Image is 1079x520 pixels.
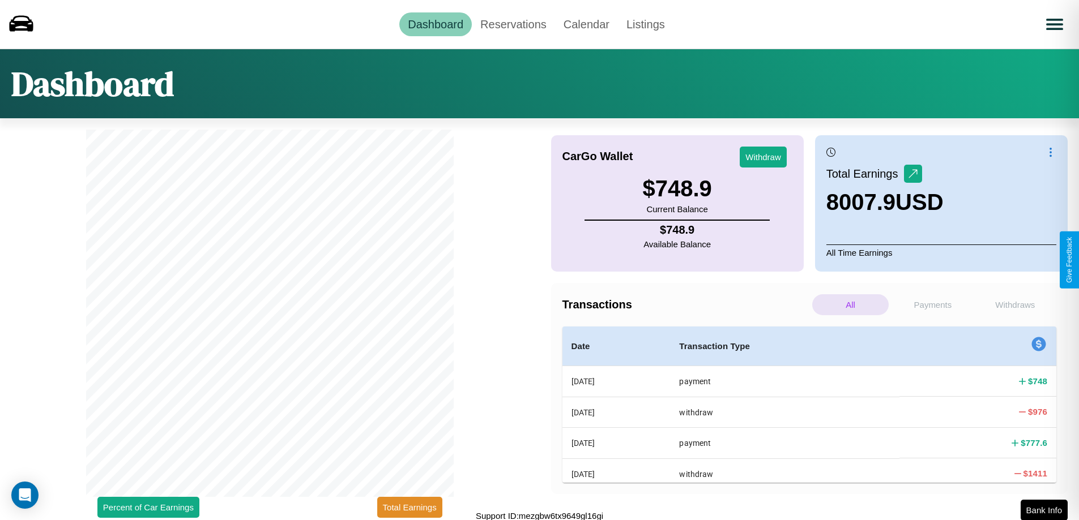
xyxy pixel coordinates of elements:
h4: Transaction Type [679,339,890,353]
th: payment [670,428,899,458]
p: Total Earnings [826,164,904,184]
th: withdraw [670,458,899,489]
a: Listings [618,12,673,36]
p: All [812,294,889,315]
p: Payments [894,294,971,315]
th: [DATE] [562,366,671,397]
h4: CarGo Wallet [562,150,633,163]
th: payment [670,366,899,397]
button: Open menu [1039,8,1071,40]
h4: $ 748.9 [643,224,711,237]
p: Withdraws [977,294,1054,315]
a: Dashboard [399,12,472,36]
p: All Time Earnings [826,244,1056,260]
h4: $ 748 [1028,375,1047,387]
th: [DATE] [562,397,671,427]
h3: 8007.9 USD [826,190,944,215]
h4: $ 1411 [1023,467,1047,479]
h4: Date [572,339,662,353]
div: Give Feedback [1065,237,1073,283]
th: withdraw [670,397,899,427]
th: [DATE] [562,458,671,489]
h4: $ 976 [1028,406,1047,418]
div: Open Intercom Messenger [11,482,39,509]
h3: $ 748.9 [642,176,711,201]
button: Percent of Car Earnings [97,497,199,518]
a: Reservations [472,12,555,36]
h4: Transactions [562,298,809,311]
h4: $ 777.6 [1021,437,1047,449]
button: Withdraw [740,147,787,167]
p: Available Balance [643,237,711,252]
h1: Dashboard [11,61,174,107]
a: Calendar [555,12,618,36]
th: [DATE] [562,428,671,458]
p: Current Balance [642,201,711,217]
button: Total Earnings [377,497,442,518]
